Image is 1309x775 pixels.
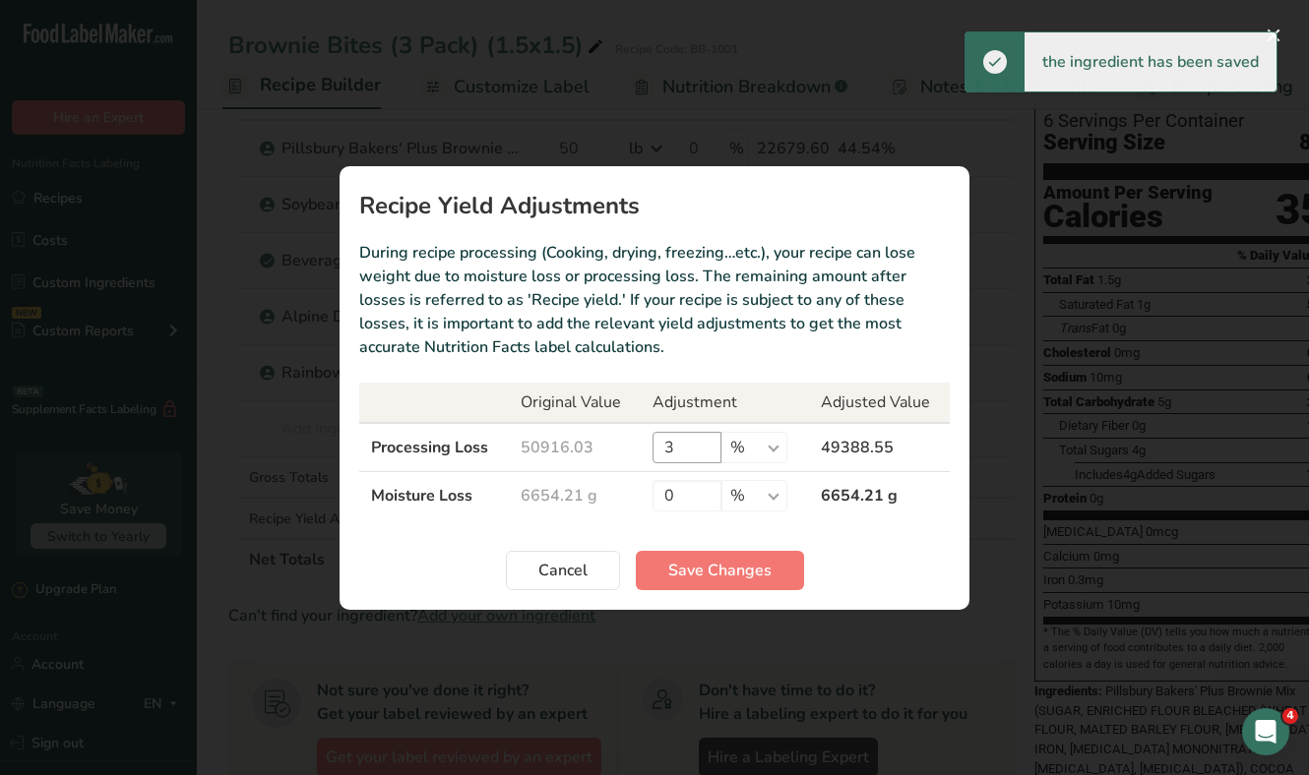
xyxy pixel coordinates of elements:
[509,471,641,519] td: 6654.21 g
[809,383,950,423] th: Adjusted Value
[809,471,950,519] td: 6654.21 g
[509,383,641,423] th: Original Value
[359,423,509,472] td: Processing Loss
[506,551,620,590] button: Cancel
[509,423,641,472] td: 50916.03
[636,551,804,590] button: Save Changes
[641,383,809,423] th: Adjustment
[538,559,588,582] span: Cancel
[359,241,950,359] p: During recipe processing (Cooking, drying, freezing…etc.), your recipe can lose weight due to moi...
[1025,32,1277,91] div: the ingredient has been saved
[359,471,509,519] td: Moisture Loss
[1282,708,1298,724] span: 4
[809,423,950,472] td: 49388.55
[668,559,772,582] span: Save Changes
[1242,708,1289,755] iframe: Intercom live chat
[359,194,950,217] h1: Recipe Yield Adjustments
